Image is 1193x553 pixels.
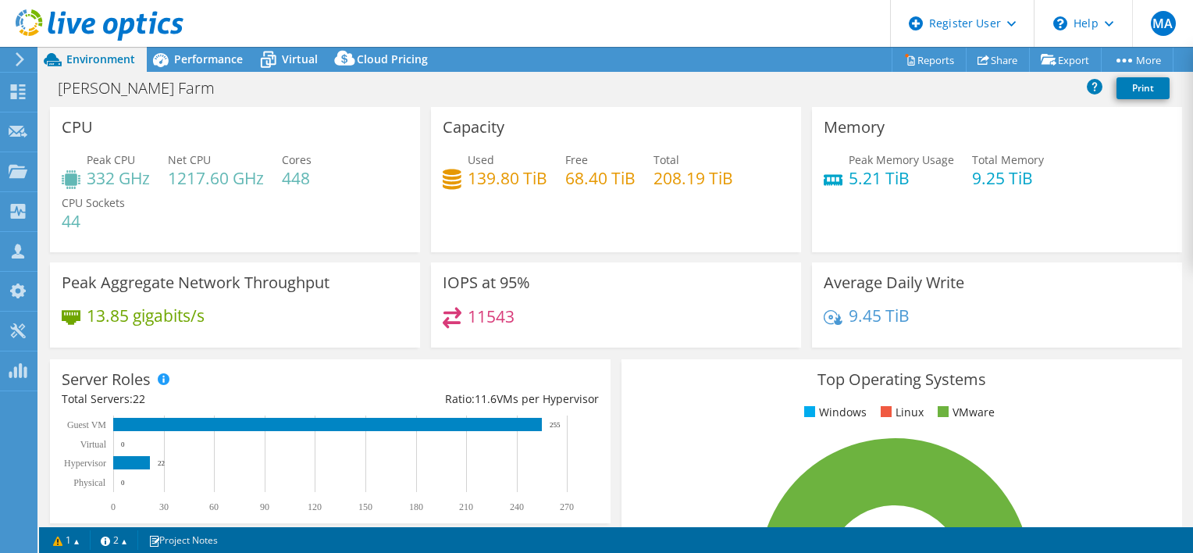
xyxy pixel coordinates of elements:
[87,152,135,167] span: Peak CPU
[824,274,964,291] h3: Average Daily Write
[168,169,264,187] h4: 1217.60 GHz
[330,391,599,408] div: Ratio: VMs per Hypervisor
[133,391,145,406] span: 22
[1053,16,1067,30] svg: \n
[849,169,954,187] h4: 5.21 TiB
[62,274,329,291] h3: Peak Aggregate Network Throughput
[159,501,169,512] text: 30
[80,439,107,450] text: Virtual
[972,152,1044,167] span: Total Memory
[174,52,243,66] span: Performance
[653,169,733,187] h4: 208.19 TiB
[1029,48,1102,72] a: Export
[62,119,93,136] h3: CPU
[510,501,524,512] text: 240
[966,48,1030,72] a: Share
[282,52,318,66] span: Virtual
[1116,77,1170,99] a: Print
[409,501,423,512] text: 180
[1151,11,1176,36] span: MA
[121,479,125,487] text: 0
[308,501,322,512] text: 120
[260,501,269,512] text: 90
[90,530,138,550] a: 2
[633,371,1170,388] h3: Top Operating Systems
[800,404,867,421] li: Windows
[62,371,151,388] h3: Server Roles
[209,501,219,512] text: 60
[653,152,679,167] span: Total
[168,152,211,167] span: Net CPU
[468,169,547,187] h4: 139.80 TiB
[42,530,91,550] a: 1
[62,212,125,230] h4: 44
[565,152,588,167] span: Free
[1101,48,1173,72] a: More
[892,48,967,72] a: Reports
[877,404,924,421] li: Linux
[824,119,885,136] h3: Memory
[66,52,135,66] span: Environment
[87,169,150,187] h4: 332 GHz
[73,477,105,488] text: Physical
[67,419,106,430] text: Guest VM
[121,441,125,448] text: 0
[934,404,995,421] li: VMware
[282,152,312,167] span: Cores
[358,501,372,512] text: 150
[565,169,636,187] h4: 68.40 TiB
[111,501,116,512] text: 0
[137,530,229,550] a: Project Notes
[62,195,125,210] span: CPU Sockets
[972,169,1044,187] h4: 9.25 TiB
[357,52,428,66] span: Cloud Pricing
[443,274,530,291] h3: IOPS at 95%
[459,501,473,512] text: 210
[475,391,497,406] span: 11.6
[51,80,239,97] h1: [PERSON_NAME] Farm
[849,152,954,167] span: Peak Memory Usage
[158,459,165,467] text: 22
[560,501,574,512] text: 270
[468,308,515,325] h4: 11543
[849,307,910,324] h4: 9.45 TiB
[550,421,561,429] text: 255
[443,119,504,136] h3: Capacity
[64,458,106,469] text: Hypervisor
[62,391,330,408] div: Total Servers:
[468,152,494,167] span: Used
[282,169,312,187] h4: 448
[87,307,205,324] h4: 13.85 gigabits/s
